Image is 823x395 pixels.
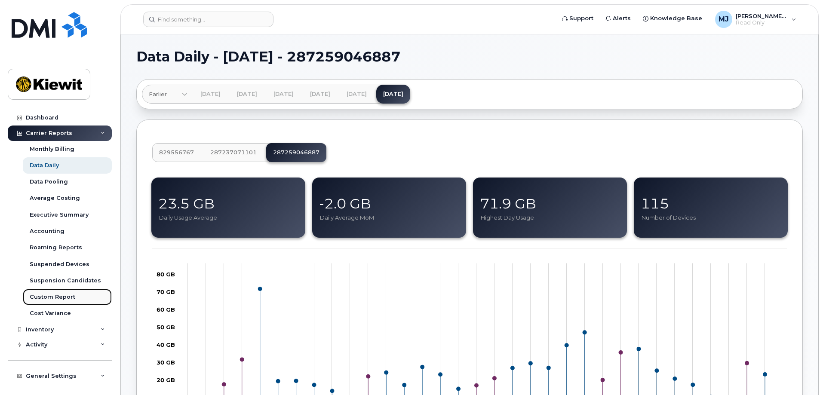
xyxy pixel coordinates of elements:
[157,341,175,348] tspan: 40 GB
[340,85,374,104] a: [DATE]
[786,358,817,389] iframe: Messenger Launcher
[157,377,175,383] g: undefined GB
[158,194,300,214] div: 23.5 GB
[157,377,175,383] tspan: 20 GB
[193,85,227,104] a: [DATE]
[157,359,175,366] tspan: 30 GB
[157,324,175,331] tspan: 50 GB
[210,149,257,156] span: 287237071101
[641,194,783,214] div: 115
[149,90,167,98] span: Earlier
[157,271,175,278] g: undefined GB
[267,85,301,104] a: [DATE]
[159,149,194,156] span: 829556767
[157,271,175,278] tspan: 80 GB
[376,85,410,104] a: [DATE]
[157,288,175,295] tspan: 70 GB
[158,214,300,222] div: Daily Usage Average
[480,214,622,222] div: Highest Day Usage
[230,85,264,104] a: [DATE]
[157,306,175,313] g: undefined GB
[157,288,175,295] g: undefined GB
[136,50,400,63] span: Data Daily - [DATE] - 287259046887
[142,85,187,104] a: Earlier
[157,306,175,313] tspan: 60 GB
[319,214,461,222] div: Daily Average MoM
[641,214,783,222] div: Number of Devices
[157,359,175,366] g: undefined GB
[319,194,461,214] div: -2.0 GB
[157,341,175,348] g: undefined GB
[303,85,337,104] a: [DATE]
[480,194,622,214] div: 71.9 GB
[157,324,175,331] g: undefined GB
